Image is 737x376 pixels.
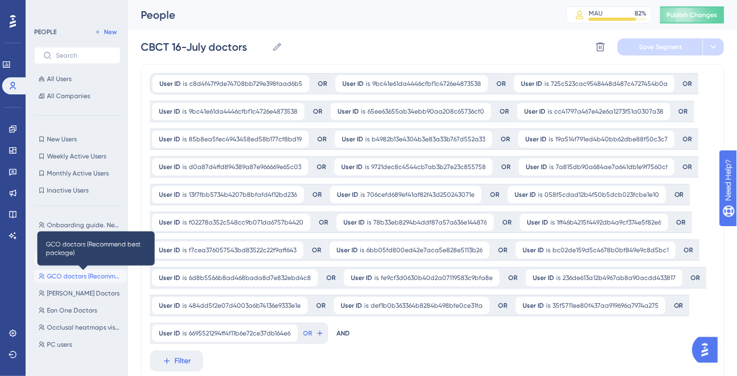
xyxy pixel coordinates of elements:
span: Inactive Users [47,186,89,195]
span: is [548,107,552,116]
button: New Users [34,133,121,146]
span: is [556,274,560,282]
span: is [182,301,187,310]
span: Weekly Active Users [47,152,106,161]
span: 65ee63655ab34ebb90aa208c65736cf0 [367,107,484,116]
span: User ID [159,135,180,143]
button: New [91,26,121,38]
span: 1ff46b4215f4492db4a9cf374e5f82e6 [557,218,661,227]
button: Weekly Active Users [34,150,121,163]
button: OR [302,325,325,342]
span: New [104,28,117,36]
div: OR [691,274,700,282]
span: Eon One Doctors [47,306,97,315]
span: 85b8ea5fec4943458ed58b177cf8bd19 [189,135,302,143]
iframe: UserGuiding AI Assistant Launcher [692,334,724,366]
span: 6bb05fd800ed42e7aca5e828e5113b26 [366,246,483,254]
span: is [546,301,550,310]
span: is [538,190,542,199]
button: GCO doctors (Recommend best package) [34,270,127,283]
span: is [546,246,550,254]
span: User ID [337,246,358,254]
span: Onboarding guide. New users [47,221,123,229]
span: Filter [175,355,191,367]
button: [PERSON_NAME] & Omayya accounts [34,236,127,249]
span: User ID [523,246,544,254]
span: User ID [341,301,362,310]
span: User ID [342,135,363,143]
span: User ID [524,107,546,116]
div: OR [501,135,510,143]
div: OR [677,218,686,227]
div: OR [326,274,335,282]
span: is [367,218,371,227]
span: 9bc41e61da4446cfbf1c4726e4873538 [372,79,481,88]
div: PEOPLE [34,28,57,36]
div: OR [319,218,328,227]
span: is [182,163,187,171]
button: Onboarding guide. New users [34,219,127,231]
span: User ID [159,163,180,171]
span: [PERSON_NAME] Doctors [47,289,119,298]
span: User ID [525,135,547,143]
div: OR [490,190,499,199]
div: OR [316,301,325,310]
span: User ID [351,274,372,282]
span: is [365,135,370,143]
span: fe9cf3d0630b40d2a07119583c9bfa8e [381,274,493,282]
span: User ID [159,218,180,227]
button: All Users [34,73,121,85]
span: 35f5711ee80f437aa919696a7974a275 [552,301,659,310]
div: OR [313,190,322,199]
span: 6695521294ff4f11b6e72ce37db164e6 [189,329,291,338]
button: Monthly Active Users [34,167,121,180]
button: PC users [34,338,127,351]
span: Save Segment [639,43,683,51]
span: bc02de159d5c4678b0bf849e9c8d5bc1 [552,246,669,254]
button: All Companies [34,90,121,102]
div: MAU [589,9,603,18]
span: User ID [341,163,363,171]
span: 13f7fbb5734b4207b8bfafd4f12bd236 [189,190,297,199]
span: 6d8b5566b8ad468bada8d7e832ebd4c8 [189,274,311,282]
span: 725c523cac9548448d487c4727454b0a [551,79,668,88]
span: New Users [47,135,77,143]
div: OR [683,79,692,88]
span: is [182,329,187,338]
div: 82 % [635,9,646,18]
div: People [141,7,540,22]
span: f02278a352c548cc9b071da6757b4420 [189,218,303,227]
span: 9721dec8c4544cb7ab3b27e23c855758 [371,163,486,171]
span: All Companies [47,92,90,100]
span: User ID [533,274,554,282]
span: def1b0b363364b8284b498bfe0ce31fa [371,301,483,310]
div: OR [498,301,507,310]
div: OR [317,135,326,143]
span: 058f5cdad12b4f50b5dcb023fcbe1e10 [544,190,659,199]
input: Search [56,52,111,59]
div: OR [502,218,511,227]
span: User ID [338,107,359,116]
div: OR [500,107,509,116]
input: Segment Name [141,39,268,54]
span: b4982b13e4304b3e83a33b767d552a33 [372,135,485,143]
span: cc41797a467e42e6a1273f51a0307a38 [554,107,663,116]
span: 78b33eb8294b4ddf87a57a636e144876 [373,218,487,227]
div: OR [683,163,692,171]
span: is [183,79,187,88]
span: PC users [47,340,72,349]
div: OR [317,163,326,171]
span: 484dd5f2e07d4003a6b74136e9333e1e [189,301,301,310]
span: GCO doctors (Recommend best package) [47,272,123,281]
button: CBCT 16-July doctors [34,253,127,266]
span: is [361,190,365,199]
button: Publish Changes [660,6,724,23]
button: Inactive Users [34,184,121,197]
span: is [360,246,364,254]
button: Occlusal heatmaps visualisation [34,321,127,334]
span: User ID [523,301,544,310]
span: is [366,79,370,88]
span: User ID [159,301,180,310]
div: OR [683,135,692,143]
